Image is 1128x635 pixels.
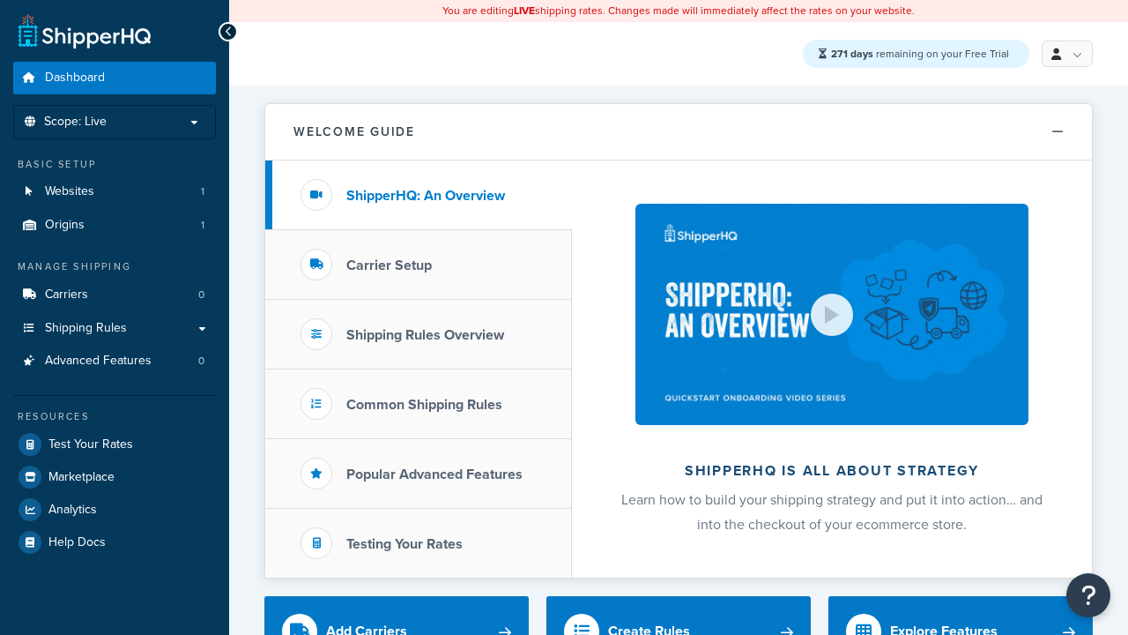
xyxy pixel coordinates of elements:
[13,176,216,208] li: Websites
[44,115,107,130] span: Scope: Live
[346,397,502,413] h3: Common Shipping Rules
[831,46,873,62] strong: 271 days
[13,209,216,242] li: Origins
[635,204,1028,425] img: ShipperHQ is all about strategy
[48,437,133,452] span: Test Your Rates
[293,125,415,138] h2: Welcome Guide
[346,327,504,343] h3: Shipping Rules Overview
[13,312,216,345] a: Shipping Rules
[198,288,204,303] span: 0
[198,354,204,369] span: 0
[13,62,216,94] a: Dashboard
[13,209,216,242] a: Origins1
[13,494,216,526] a: Analytics
[48,470,115,485] span: Marketplace
[13,279,216,311] li: Carriers
[514,3,535,19] b: LIVE
[621,489,1043,534] span: Learn how to build your shipping strategy and put it into action… and into the checkout of your e...
[13,157,216,172] div: Basic Setup
[831,46,1009,62] span: remaining on your Free Trial
[48,535,106,550] span: Help Docs
[48,503,97,518] span: Analytics
[265,104,1092,161] button: Welcome Guide
[45,218,85,233] span: Origins
[201,218,204,233] span: 1
[13,527,216,558] a: Help Docs
[45,71,105,86] span: Dashboard
[13,345,216,377] li: Advanced Features
[45,354,152,369] span: Advanced Features
[13,279,216,311] a: Carriers0
[346,536,463,552] h3: Testing Your Rates
[346,467,523,482] h3: Popular Advanced Features
[13,345,216,377] a: Advanced Features0
[13,259,216,274] div: Manage Shipping
[45,288,88,303] span: Carriers
[13,429,216,460] a: Test Your Rates
[346,188,505,204] h3: ShipperHQ: An Overview
[13,176,216,208] a: Websites1
[13,409,216,424] div: Resources
[346,258,432,273] h3: Carrier Setup
[619,463,1045,479] h2: ShipperHQ is all about strategy
[201,184,204,199] span: 1
[13,461,216,493] a: Marketplace
[45,321,127,336] span: Shipping Rules
[45,184,94,199] span: Websites
[1066,573,1110,617] button: Open Resource Center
